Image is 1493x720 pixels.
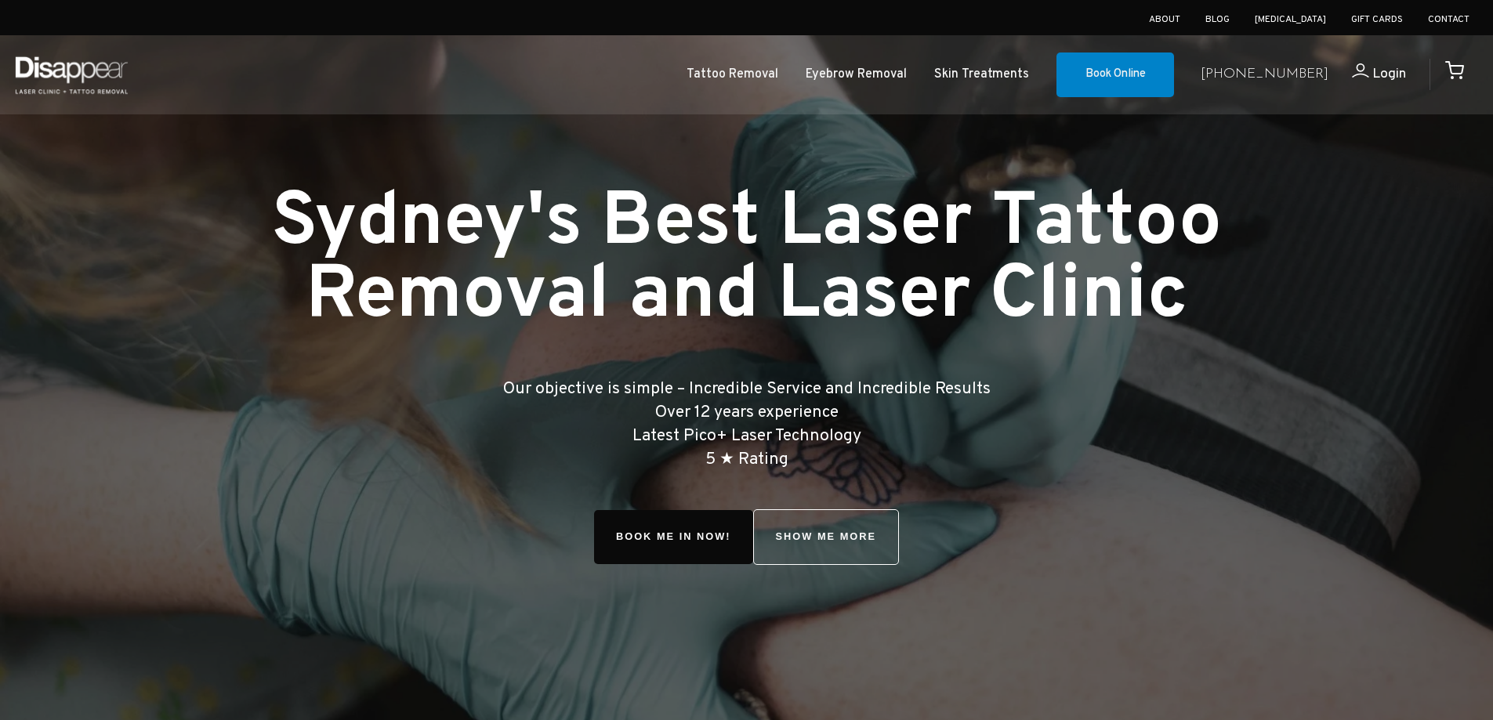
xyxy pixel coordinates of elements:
a: Contact [1428,13,1469,26]
a: Tattoo Removal [687,63,778,86]
img: Disappear - Laser Clinic and Tattoo Removal Services in Sydney, Australia [12,47,131,103]
a: Eyebrow Removal [806,63,907,86]
a: [PHONE_NUMBER] [1201,63,1328,86]
a: About [1149,13,1180,26]
h1: Sydney's Best Laser Tattoo Removal and Laser Clinic [211,188,1283,334]
a: Skin Treatments [934,63,1029,86]
a: SHOW ME MORE [753,509,900,565]
a: [MEDICAL_DATA] [1255,13,1326,26]
span: Book Me In! [594,510,753,564]
a: Login [1328,63,1406,86]
a: Book Online [1056,52,1174,98]
big: Our objective is simple – Incredible Service and Incredible Results Over 12 years experience Late... [503,378,991,469]
a: BOOK ME IN NOW! [594,510,753,564]
a: Blog [1205,13,1230,26]
span: Login [1372,65,1406,83]
a: Gift Cards [1351,13,1403,26]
